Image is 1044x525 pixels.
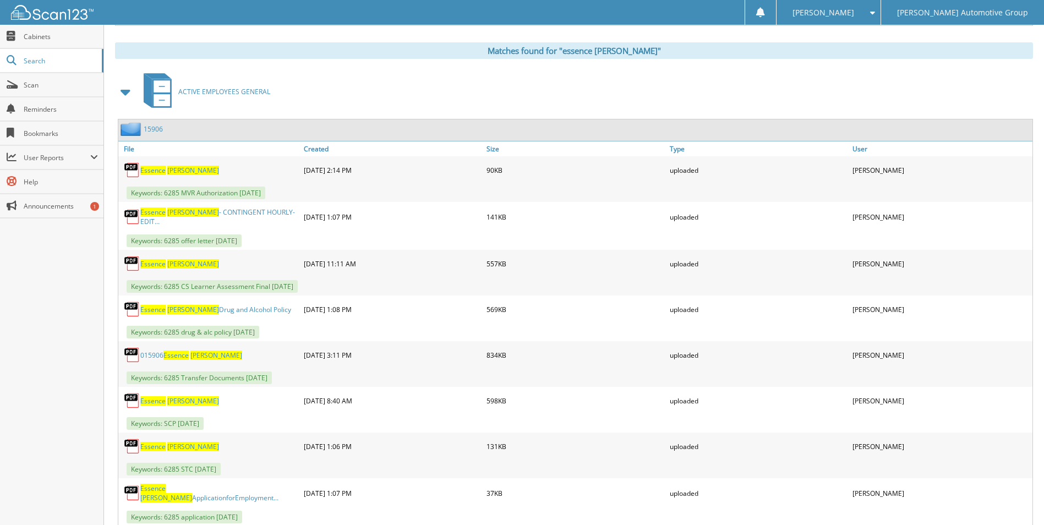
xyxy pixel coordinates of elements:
span: Keywords: 6285 Transfer Documents [DATE] [127,371,272,384]
span: Essence [163,351,189,360]
span: [PERSON_NAME] [792,9,854,16]
div: uploaded [667,205,850,229]
div: [PERSON_NAME] [850,205,1032,229]
span: Announcements [24,201,98,211]
div: [DATE] 11:11 AM [301,253,484,275]
a: File [118,141,301,156]
div: uploaded [667,298,850,320]
span: Cabinets [24,32,98,41]
div: uploaded [667,253,850,275]
iframe: Chat Widget [989,472,1044,525]
div: [DATE] 2:14 PM [301,159,484,181]
div: [DATE] 1:07 PM [301,481,484,505]
div: [PERSON_NAME] [850,390,1032,412]
span: Bookmarks [24,129,98,138]
div: [DATE] 1:08 PM [301,298,484,320]
div: [PERSON_NAME] [850,481,1032,505]
img: PDF.png [124,162,140,178]
a: Essence [PERSON_NAME]Drug and Alcohol Policy [140,305,291,314]
span: Keywords: 6285 application [DATE] [127,511,242,523]
a: Essence [PERSON_NAME] [140,396,219,406]
a: Size [484,141,666,156]
div: 557KB [484,253,666,275]
div: [PERSON_NAME] [850,159,1032,181]
span: Keywords: SCP [DATE] [127,417,204,430]
img: PDF.png [124,438,140,455]
div: 1 [90,202,99,211]
span: Essence [140,207,166,217]
div: 90KB [484,159,666,181]
div: 834KB [484,344,666,366]
span: [PERSON_NAME] Automotive Group [897,9,1028,16]
span: Reminders [24,105,98,114]
div: [DATE] 8:40 AM [301,390,484,412]
span: Keywords: 6285 CS Learner Assessment Final [DATE] [127,280,298,293]
a: Created [301,141,484,156]
span: [PERSON_NAME] [167,305,219,314]
span: Essence [140,305,166,314]
div: [PERSON_NAME] [850,344,1032,366]
span: Essence [140,484,166,493]
span: [PERSON_NAME] [167,442,219,451]
img: PDF.png [124,485,140,501]
span: Essence [140,259,166,269]
span: Help [24,177,98,187]
div: [PERSON_NAME] [850,435,1032,457]
div: 141KB [484,205,666,229]
div: 37KB [484,481,666,505]
span: Search [24,56,96,65]
div: 131KB [484,435,666,457]
span: User Reports [24,153,90,162]
a: Essence [PERSON_NAME] [140,259,219,269]
span: Essence [140,442,166,451]
span: Scan [24,80,98,90]
div: uploaded [667,481,850,505]
span: [PERSON_NAME] [167,166,219,175]
div: uploaded [667,390,850,412]
span: Essence [140,396,166,406]
div: Matches found for "essence [PERSON_NAME]" [115,42,1033,59]
div: [DATE] 1:07 PM [301,205,484,229]
a: Essence [PERSON_NAME]- CONTINGENT HOURLY-EDIT... [140,207,298,226]
span: [PERSON_NAME] [167,259,219,269]
div: [PERSON_NAME] [850,298,1032,320]
span: Keywords: 6285 drug & alc policy [DATE] [127,326,259,338]
a: 15906 [144,124,163,134]
img: PDF.png [124,255,140,272]
div: uploaded [667,159,850,181]
img: PDF.png [124,301,140,318]
span: Essence [140,166,166,175]
a: User [850,141,1032,156]
a: Type [667,141,850,156]
img: folder2.png [121,122,144,136]
a: Essence [PERSON_NAME] [140,442,219,451]
div: 598KB [484,390,666,412]
img: PDF.png [124,392,140,409]
a: ACTIVE EMPLOYEES GENERAL [137,70,270,113]
a: 015906Essence [PERSON_NAME] [140,351,242,360]
span: ACTIVE EMPLOYEES GENERAL [178,87,270,96]
span: [PERSON_NAME] [167,207,219,217]
img: PDF.png [124,347,140,363]
div: 569KB [484,298,666,320]
div: uploaded [667,344,850,366]
span: Keywords: 6285 MVR Authorization [DATE] [127,187,265,199]
img: scan123-logo-white.svg [11,5,94,20]
a: Essence [PERSON_NAME]ApplicationforEmployment... [140,484,298,502]
span: [PERSON_NAME] [140,493,192,502]
div: [DATE] 1:06 PM [301,435,484,457]
img: PDF.png [124,209,140,225]
a: Essence [PERSON_NAME] [140,166,219,175]
span: [PERSON_NAME] [167,396,219,406]
div: uploaded [667,435,850,457]
span: [PERSON_NAME] [190,351,242,360]
div: [PERSON_NAME] [850,253,1032,275]
span: Keywords: 6285 STC [DATE] [127,463,221,475]
div: [DATE] 3:11 PM [301,344,484,366]
span: Keywords: 6285 offer letter [DATE] [127,234,242,247]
